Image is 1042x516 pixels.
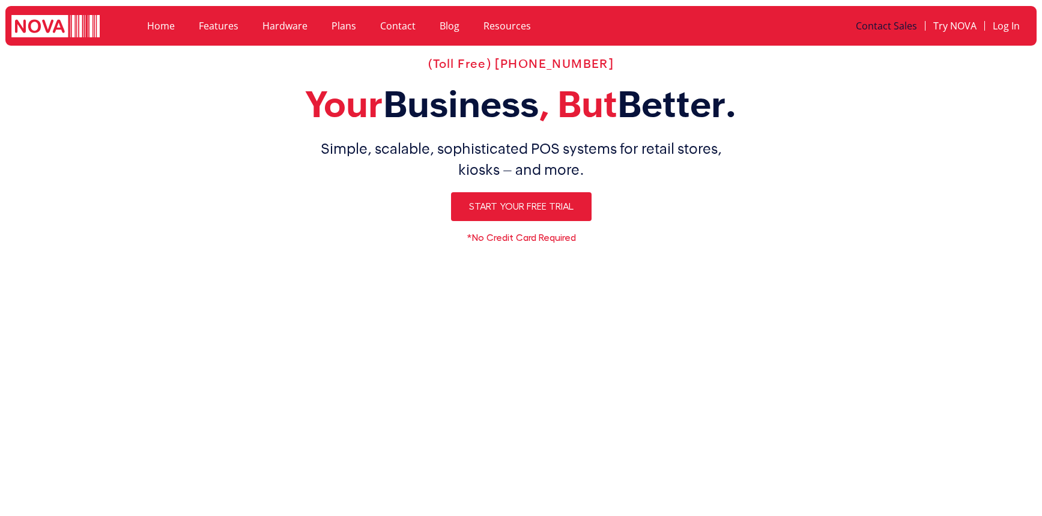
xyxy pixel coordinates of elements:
[135,12,718,40] nav: Menu
[368,12,428,40] a: Contact
[11,15,100,40] img: logo white
[730,12,1028,40] nav: Menu
[148,233,894,243] h6: *No Credit Card Required
[383,83,539,125] span: Business
[148,56,894,71] h2: (Toll Free) [PHONE_NUMBER]
[451,192,592,221] a: Start Your Free Trial
[148,138,894,180] h1: Simple, scalable, sophisticated POS systems for retail stores, kiosks – and more.
[617,83,737,125] span: Better.
[469,202,574,211] span: Start Your Free Trial
[320,12,368,40] a: Plans
[925,12,984,40] a: Try NOVA
[148,83,894,126] h2: Your , But
[428,12,471,40] a: Blog
[985,12,1028,40] a: Log In
[250,12,320,40] a: Hardware
[135,12,187,40] a: Home
[187,12,250,40] a: Features
[471,12,543,40] a: Resources
[848,12,925,40] a: Contact Sales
